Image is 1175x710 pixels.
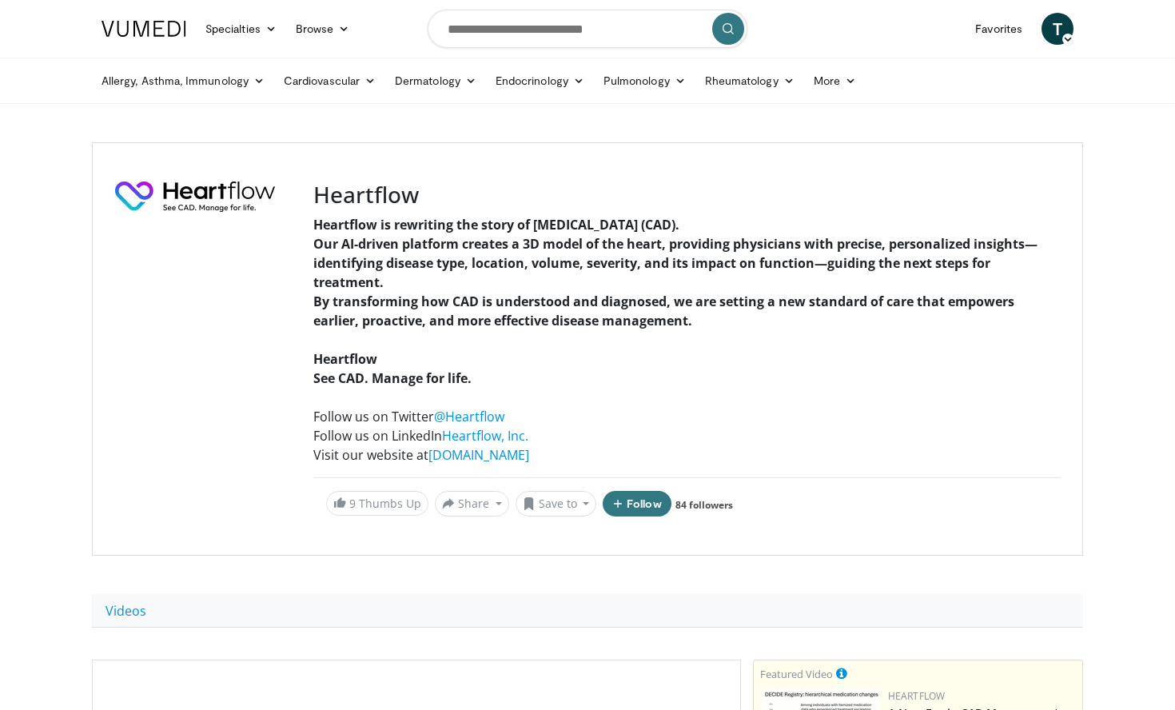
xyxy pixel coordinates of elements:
[102,21,186,37] img: VuMedi Logo
[435,491,509,517] button: Share
[442,427,528,445] a: Heartflow, Inc.
[675,498,733,512] a: 84 followers
[385,65,486,97] a: Dermatology
[92,65,274,97] a: Allergy, Asthma, Immunology
[966,13,1032,45] a: Favorites
[428,10,747,48] input: Search topics, interventions
[326,491,428,516] a: 9 Thumbs Up
[434,408,504,425] a: @Heartflow
[286,13,360,45] a: Browse
[92,594,160,628] a: Videos
[196,13,286,45] a: Specialties
[695,65,804,97] a: Rheumatology
[516,491,597,517] button: Save to
[313,369,472,387] strong: See CAD. Manage for life.
[486,65,594,97] a: Endocrinology
[760,667,833,681] small: Featured Video
[349,496,356,511] span: 9
[313,181,1060,209] h3: Heartflow
[594,65,695,97] a: Pulmonology
[313,216,679,233] strong: Heartflow is rewriting the story of [MEDICAL_DATA] (CAD).
[313,235,1038,291] strong: Our AI-driven platform creates a 3D model of the heart, providing physicians with precise, person...
[313,407,1060,465] p: Follow us on Twitter Follow us on LinkedIn Visit our website at
[804,65,866,97] a: More
[603,491,671,517] button: Follow
[274,65,385,97] a: Cardiovascular
[313,350,377,368] strong: Heartflow
[428,446,529,464] a: [DOMAIN_NAME]
[888,689,946,703] a: Heartflow
[313,293,1014,329] strong: By transforming how CAD is understood and diagnosed, we are setting a new standard of care that e...
[1042,13,1073,45] a: T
